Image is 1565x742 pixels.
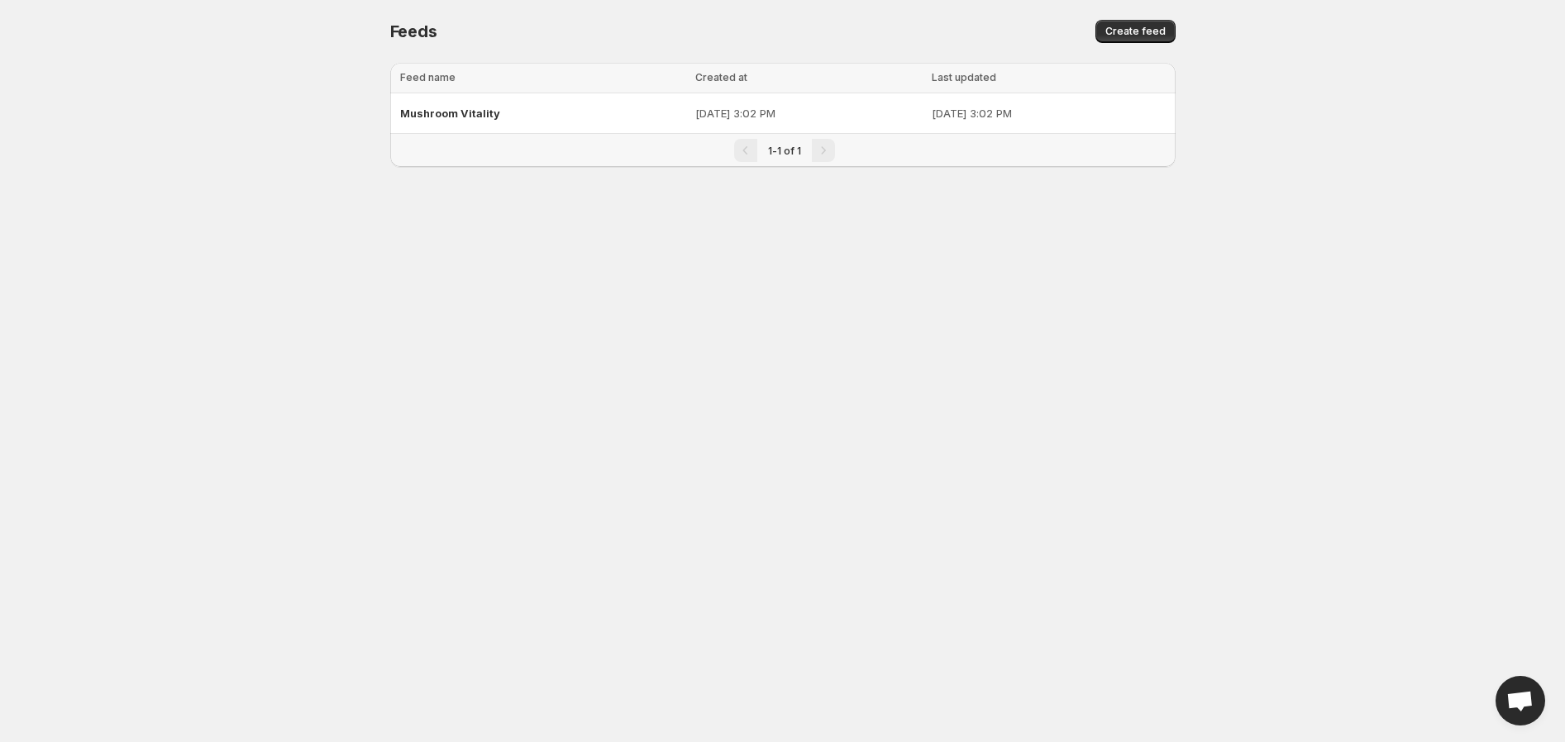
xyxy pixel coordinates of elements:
span: Create feed [1105,25,1166,38]
p: [DATE] 3:02 PM [932,105,1166,121]
span: Mushroom Vitality [400,107,500,120]
span: Last updated [932,71,996,83]
nav: Pagination [390,133,1176,167]
span: 1-1 of 1 [768,145,801,157]
button: Create feed [1095,20,1176,43]
p: [DATE] 3:02 PM [695,105,921,121]
span: Created at [695,71,747,83]
span: Feed name [400,71,456,83]
span: Feeds [390,21,437,41]
a: Open chat [1496,676,1545,725]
